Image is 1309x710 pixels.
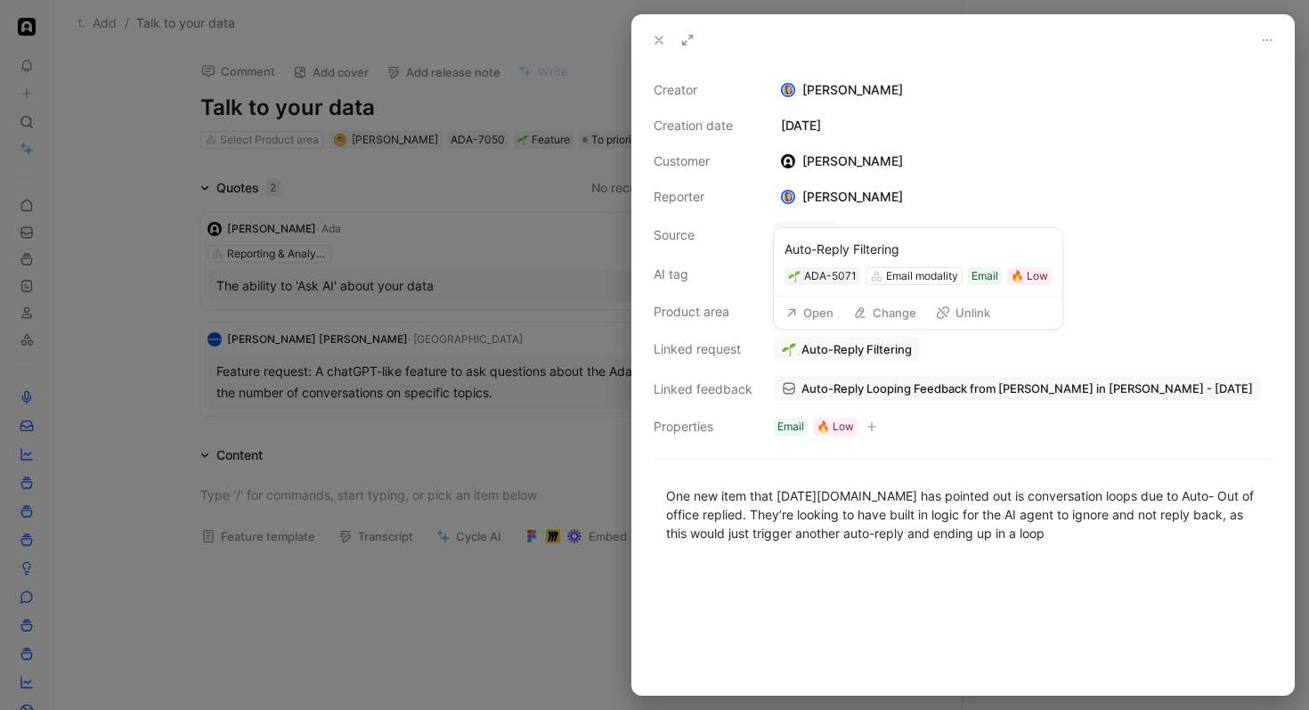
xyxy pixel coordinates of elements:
[654,416,752,437] div: Properties
[774,376,1261,401] a: Auto-Reply Looping Feedback from [PERSON_NAME] in [PERSON_NAME] - [DATE]
[801,380,1253,396] span: Auto-Reply Looping Feedback from [PERSON_NAME] in [PERSON_NAME] - [DATE]
[777,418,804,436] div: Email
[654,186,752,208] div: Reporter
[783,192,794,203] img: avatar
[654,379,752,400] div: Linked feedback
[654,224,752,246] div: Source
[654,301,752,322] div: Product area
[774,151,910,172] div: [PERSON_NAME]
[774,115,1272,136] div: [DATE]
[666,486,1260,543] div: One new item that [DATE][DOMAIN_NAME] has pointed out is conversation loops due to Auto- Out of o...
[781,154,795,168] img: logo
[774,186,910,208] div: [PERSON_NAME]
[654,264,752,285] div: AI tag
[654,151,752,172] div: Customer
[654,115,752,136] div: Creation date
[654,339,752,360] div: Linked request
[801,341,912,357] span: Auto-Reply Filtering
[783,85,794,96] img: avatar
[774,79,1272,101] div: [PERSON_NAME]
[654,79,752,101] div: Creator
[817,418,854,436] div: 🔥 Low
[782,342,796,356] img: 🌱
[774,222,838,247] a: Slack
[774,337,920,362] button: 🌱Auto-Reply Filtering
